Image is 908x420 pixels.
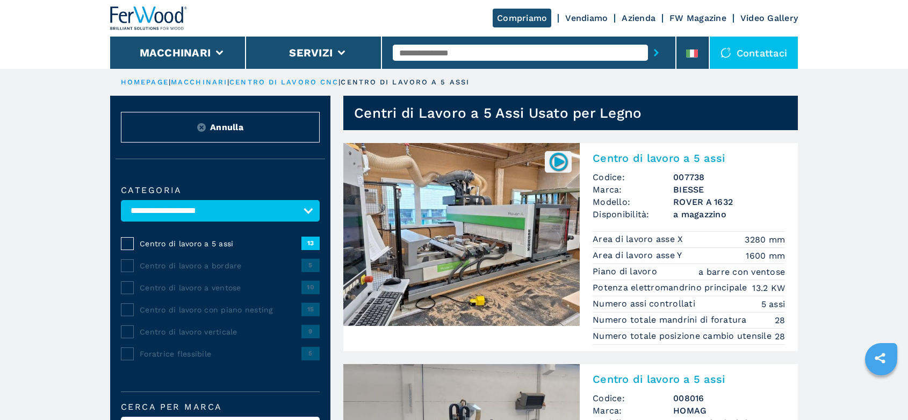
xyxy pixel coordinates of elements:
[301,347,320,360] span: 5
[593,250,685,261] p: Area di lavoro asse Y
[210,121,243,133] span: Annulla
[698,266,785,278] em: a barre con ventose
[110,6,188,30] img: Ferwood
[593,152,785,165] h2: Centro di lavoro a 5 assi
[673,392,785,404] h3: 008016
[301,237,320,250] span: 13
[862,372,900,412] iframe: Chat
[752,282,785,294] em: 13.2 KW
[673,208,785,220] span: a magazzino
[761,298,786,310] em: 5 assi
[673,196,785,208] h3: ROVER A 1632
[565,13,608,23] a: Vendiamo
[121,186,320,195] label: Categoria
[301,259,320,272] span: 5
[593,282,750,294] p: Potenza elettromandrino principale
[648,40,665,65] button: submit-button
[593,183,673,196] span: Marca:
[593,196,673,208] span: Modello:
[775,314,786,326] em: 28
[338,78,341,86] span: |
[140,260,301,271] span: Centro di lavoro a bordare
[354,104,642,122] h1: Centri di Lavoro a 5 Assi Usato per Legno
[121,112,320,143] button: ResetAnnulla
[593,404,673,417] span: Marca:
[673,171,785,183] h3: 007738
[593,314,750,326] p: Numero totale mandrini di foratura
[140,46,211,59] button: Macchinari
[301,281,320,294] span: 10
[169,78,171,86] span: |
[548,151,569,172] img: 007738
[669,13,726,23] a: FW Magazine
[867,345,893,372] a: sharethis
[673,404,785,417] h3: HOMAG
[140,282,301,293] span: Centro di lavoro a ventose
[593,392,673,404] span: Codice:
[140,238,301,249] span: Centro di lavoro a 5 assi
[710,37,798,69] div: Contattaci
[720,47,731,58] img: Contattaci
[593,298,698,310] p: Numero assi controllati
[593,330,774,342] p: Numero totale posizione cambio utensile
[593,233,686,245] p: Area di lavoro asse X
[775,330,786,343] em: 28
[746,250,785,262] em: 1600 mm
[593,373,785,386] h2: Centro di lavoro a 5 assi
[140,348,301,359] span: Foratrice flessibile
[140,326,301,337] span: Centro di lavoro verticale
[121,403,320,411] label: Cerca per marca
[745,233,785,246] em: 3280 mm
[301,303,320,316] span: 15
[171,78,227,86] a: macchinari
[493,9,551,27] a: Compriamo
[593,171,673,183] span: Codice:
[343,143,798,351] a: Centro di lavoro a 5 assi BIESSE ROVER A 1632007738Centro di lavoro a 5 assiCodice:007738Marca:BI...
[140,304,301,315] span: Centro di lavoro con piano nesting
[673,183,785,196] h3: BIESSE
[593,208,673,220] span: Disponibilità:
[343,143,580,326] img: Centro di lavoro a 5 assi BIESSE ROVER A 1632
[197,123,206,132] img: Reset
[740,13,798,23] a: Video Gallery
[622,13,655,23] a: Azienda
[301,325,320,338] span: 9
[121,78,169,86] a: HOMEPAGE
[227,78,229,86] span: |
[229,78,338,86] a: centro di lavoro cnc
[593,266,660,277] p: Piano di lavoro
[341,77,470,87] p: centro di lavoro a 5 assi
[289,46,333,59] button: Servizi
